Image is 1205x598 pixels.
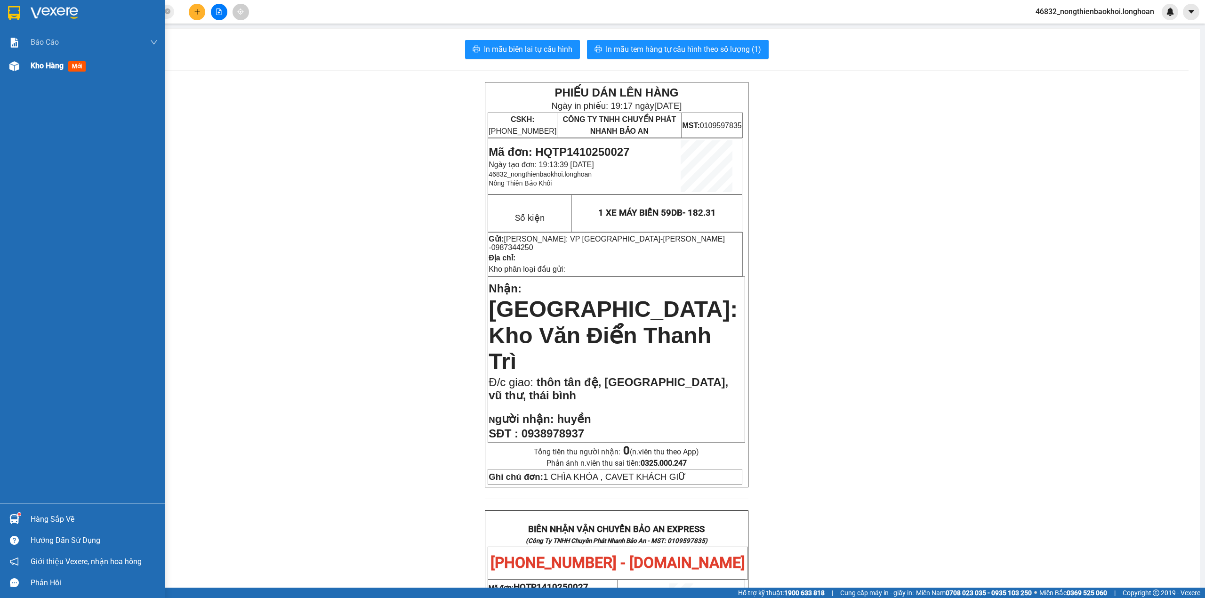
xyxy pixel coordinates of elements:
[682,121,699,129] strong: MST:
[489,282,522,295] span: Nhận:
[495,412,554,425] span: gười nhận:
[1183,4,1199,20] button: caret-down
[489,297,738,374] span: [GEOGRAPHIC_DATA]: Kho Văn Điển Thanh Trì
[623,447,699,456] span: (n.viên thu theo App)
[1034,591,1037,595] span: ⚪️
[473,45,480,54] span: printer
[233,4,249,20] button: aim
[489,584,588,591] span: Mã đơn:
[594,45,602,54] span: printer
[68,61,86,72] span: mới
[10,536,19,545] span: question-circle
[511,115,535,123] strong: CSKH:
[490,554,745,572] span: [PHONE_NUMBER] - [DOMAIN_NAME]
[1067,589,1107,597] strong: 0369 525 060
[738,588,825,598] span: Hỗ trợ kỹ thuật:
[832,588,833,598] span: |
[946,589,1032,597] strong: 0708 023 035 - 0935 103 250
[1187,8,1196,16] span: caret-down
[515,213,545,223] span: Số kiện
[489,235,725,251] span: [PERSON_NAME] -
[489,145,629,158] span: Mã đơn: HQTP1410250027
[63,19,193,29] span: Ngày in phiếu: 19:16 ngày
[557,412,591,425] span: huyền
[9,61,19,71] img: warehouse-icon
[840,588,914,598] span: Cung cấp máy in - giấy in:
[9,38,19,48] img: solution-icon
[484,43,572,55] span: In mẫu biên lai tự cấu hình
[489,427,518,440] strong: SĐT :
[623,444,630,457] strong: 0
[26,32,50,40] strong: CSKH:
[534,447,699,456] span: Tổng tiền thu người nhận:
[489,472,543,482] strong: Ghi chú đơn:
[10,557,19,566] span: notification
[31,533,158,548] div: Hướng dẫn sử dụng
[528,524,705,534] strong: BIÊN NHẬN VẬN CHUYỂN BẢO AN EXPRESS
[554,86,678,99] strong: PHIẾU DÁN LÊN HÀNG
[522,427,584,440] span: 0938978937
[9,514,19,524] img: warehouse-icon
[587,40,769,59] button: printerIn mẫu tem hàng tự cấu hình theo số lượng (1)
[18,513,21,516] sup: 1
[31,576,158,590] div: Phản hồi
[4,57,145,70] span: Mã đơn: HQTP1410250027
[489,161,594,169] span: Ngày tạo đơn: 19:13:39 [DATE]
[465,40,580,59] button: printerIn mẫu biên lai tự cấu hình
[598,208,716,218] span: 1 XE MÁY BIỂN 59DB- 182.31
[489,115,556,135] span: [PHONE_NUMBER]
[489,235,504,243] strong: Gửi:
[237,8,244,15] span: aim
[491,243,533,251] span: 0987344250
[74,32,188,49] span: CÔNG TY TNHH CHUYỂN PHÁT NHANH BẢO AN
[165,8,170,16] span: close-circle
[546,459,687,468] span: Phản ánh n.viên thu sai tiền:
[682,121,741,129] span: 0109597835
[31,512,158,526] div: Hàng sắp về
[784,589,825,597] strong: 1900 633 818
[8,6,20,20] img: logo-vxr
[1114,588,1116,598] span: |
[654,101,682,111] span: [DATE]
[514,582,588,592] span: HQTP1410250027
[641,459,687,468] strong: 0325.000.247
[1153,590,1159,596] span: copyright
[489,265,565,273] span: Kho phân loại đầu gửi:
[211,4,227,20] button: file-add
[10,578,19,587] span: message
[31,36,59,48] span: Báo cáo
[551,101,682,111] span: Ngày in phiếu: 19:17 ngày
[489,472,686,482] span: 1 CHÌA KHÓA , CAVET KHÁCH GIỮ
[1039,588,1107,598] span: Miền Bắc
[189,4,205,20] button: plus
[31,61,64,70] span: Kho hàng
[194,8,201,15] span: plus
[489,415,554,425] strong: N
[489,376,728,402] span: thôn tân đệ, [GEOGRAPHIC_DATA], vũ thư, thái bình
[606,43,761,55] span: In mẫu tem hàng tự cấu hình theo số lượng (1)
[1028,6,1162,17] span: 46832_nongthienbaokhoi.longhoan
[165,8,170,14] span: close-circle
[504,235,661,243] span: [PERSON_NAME]: VP [GEOGRAPHIC_DATA]
[526,537,707,544] strong: (Công Ty TNHH Chuyển Phát Nhanh Bảo An - MST: 0109597835)
[31,556,142,567] span: Giới thiệu Vexere, nhận hoa hồng
[489,376,536,388] span: Đ/c giao:
[562,115,676,135] span: CÔNG TY TNHH CHUYỂN PHÁT NHANH BẢO AN
[489,254,515,262] strong: Địa chỉ:
[216,8,222,15] span: file-add
[489,179,552,187] span: Nông Thiên Bảo Khôi
[1166,8,1174,16] img: icon-new-feature
[916,588,1032,598] span: Miền Nam
[66,4,190,17] strong: PHIẾU DÁN LÊN HÀNG
[150,39,158,46] span: down
[489,170,592,178] span: 46832_nongthienbaokhoi.longhoan
[489,235,725,251] span: -
[4,32,72,48] span: [PHONE_NUMBER]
